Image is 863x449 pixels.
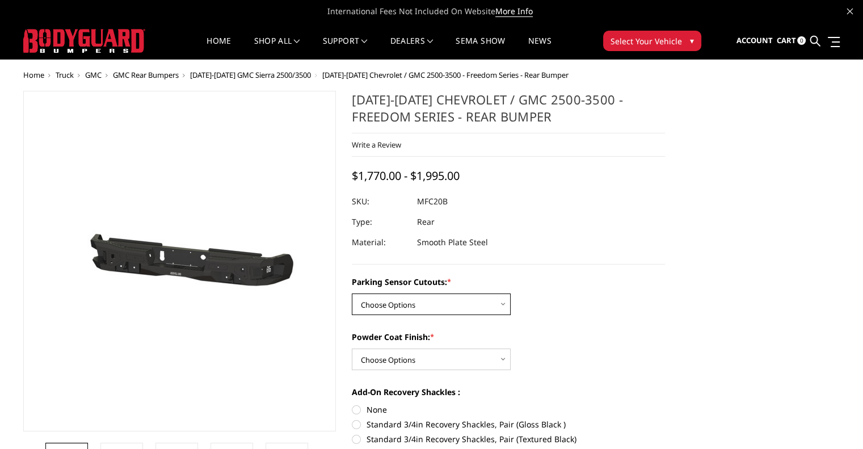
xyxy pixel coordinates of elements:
[352,232,409,253] dt: Material:
[690,35,694,47] span: ▾
[254,37,300,59] a: shop all
[23,29,145,53] img: BODYGUARD BUMPERS
[23,91,336,431] a: 2020-2025 Chevrolet / GMC 2500-3500 - Freedom Series - Rear Bumper
[85,70,102,80] a: GMC
[390,37,433,59] a: Dealers
[495,6,533,17] a: More Info
[736,26,772,56] a: Account
[417,191,448,212] dd: MFC20B
[352,386,665,398] label: Add-On Recovery Shackles :
[776,26,806,56] a: Cart 0
[56,70,74,80] a: Truck
[352,276,665,288] label: Parking Sensor Cutouts:
[736,35,772,45] span: Account
[528,37,551,59] a: News
[352,404,665,416] label: None
[806,395,863,449] iframe: Chat Widget
[352,433,665,445] label: Standard 3/4in Recovery Shackles, Pair (Textured Black)
[207,37,231,59] a: Home
[417,212,435,232] dd: Rear
[603,31,701,51] button: Select Your Vehicle
[322,70,569,80] span: [DATE]-[DATE] Chevrolet / GMC 2500-3500 - Freedom Series - Rear Bumper
[113,70,179,80] a: GMC Rear Bumpers
[352,212,409,232] dt: Type:
[352,331,665,343] label: Powder Coat Finish:
[323,37,368,59] a: Support
[417,232,488,253] dd: Smooth Plate Steel
[776,35,795,45] span: Cart
[352,91,665,133] h1: [DATE]-[DATE] Chevrolet / GMC 2500-3500 - Freedom Series - Rear Bumper
[352,418,665,430] label: Standard 3/4in Recovery Shackles, Pair (Gloss Black )
[352,191,409,212] dt: SKU:
[190,70,311,80] a: [DATE]-[DATE] GMC Sierra 2500/3500
[352,168,460,183] span: $1,770.00 - $1,995.00
[611,35,682,47] span: Select Your Vehicle
[797,36,806,45] span: 0
[456,37,505,59] a: SEMA Show
[352,140,401,150] a: Write a Review
[23,70,44,80] a: Home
